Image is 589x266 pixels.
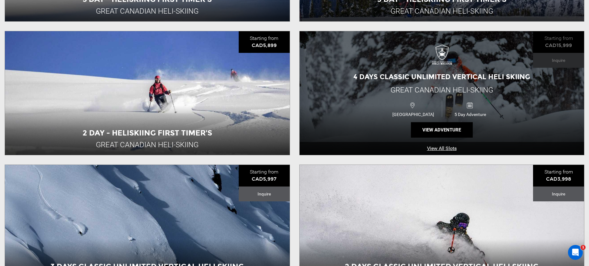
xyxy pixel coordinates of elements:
span: 4 Days Classic Unlimited Vertical Heli Skiing [353,73,530,81]
iframe: Intercom live chat [568,245,583,260]
span: [GEOGRAPHIC_DATA] [385,112,442,117]
img: images [429,44,454,69]
span: 1 [581,245,586,250]
button: View Adventure [411,122,473,138]
span: Great Canadian Heli-Skiing [391,86,493,94]
a: View All Slots [300,142,584,155]
span: 5 Day Adventure [442,112,499,117]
